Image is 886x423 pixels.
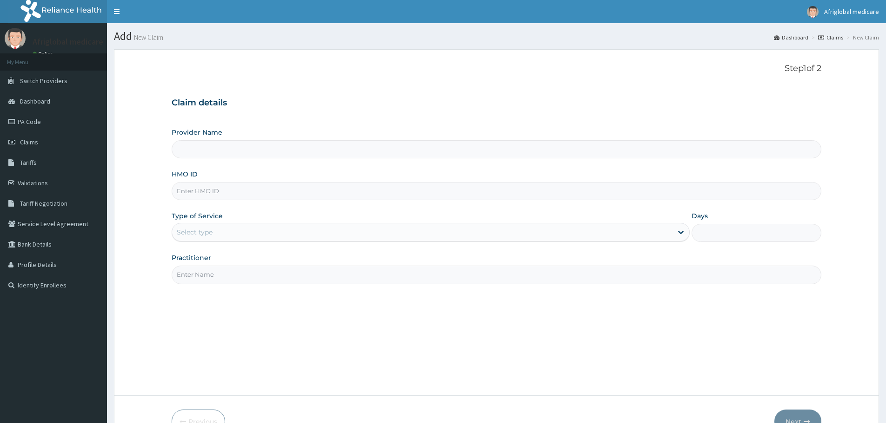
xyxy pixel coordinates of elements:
p: Afriglobal medicare [33,38,103,46]
span: Claims [20,138,38,146]
span: Tariffs [20,158,37,167]
span: Dashboard [20,97,50,105]
a: Dashboard [774,33,808,41]
li: New Claim [844,33,879,41]
small: New Claim [132,34,163,41]
input: Enter Name [172,266,821,284]
label: Days [692,211,708,221]
span: Switch Providers [20,77,67,85]
img: User Image [807,6,819,18]
p: Step 1 of 2 [172,64,821,74]
a: Online [33,51,55,57]
img: User Image [5,28,26,49]
div: Select type [177,228,213,237]
label: Practitioner [172,253,211,262]
span: Afriglobal medicare [824,7,879,16]
span: Tariff Negotiation [20,199,67,208]
a: Claims [818,33,843,41]
input: Enter HMO ID [172,182,821,200]
h3: Claim details [172,98,821,108]
label: Provider Name [172,128,222,137]
h1: Add [114,30,879,42]
label: HMO ID [172,169,198,179]
label: Type of Service [172,211,223,221]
